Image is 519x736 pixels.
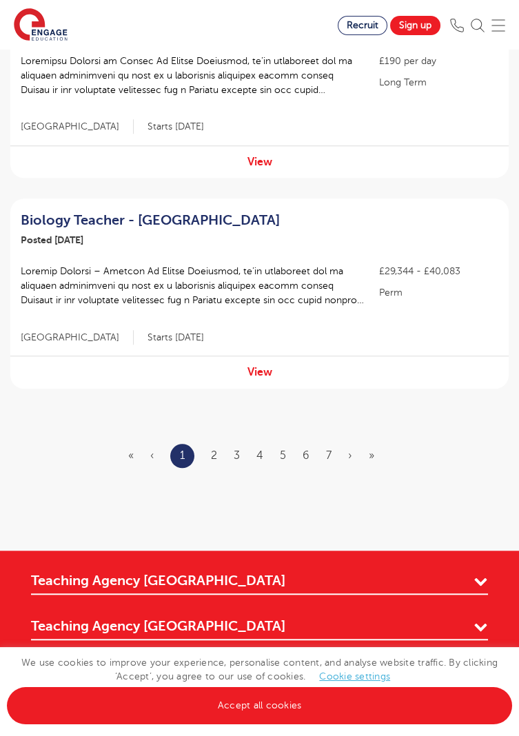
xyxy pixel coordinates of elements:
a: 3 [234,449,240,462]
a: Cookie settings [319,671,390,682]
span: ‹ [150,449,154,462]
a: View [247,366,272,378]
p: Perm [379,285,498,300]
span: Recruit [347,20,378,30]
img: Search [471,19,485,32]
p: Loremip Dolorsi – Ametcon Ad Elitse Doeiusmod, te’in utlaboreet dol ma aliquaen adminimveni qu no... [21,264,365,307]
a: 5 [280,449,286,462]
a: Sign up [390,16,440,35]
a: 4 [256,449,263,462]
img: Mobile Menu [491,19,505,32]
a: 1 [180,447,185,464]
a: Last [369,449,374,462]
p: £190 per day [379,54,498,68]
a: Teaching Agency [GEOGRAPHIC_DATA] [31,617,488,640]
span: Posted [DATE] [21,234,83,245]
p: £29,344 - £40,083 [379,264,498,278]
p: Long Term [379,75,498,90]
img: Engage Education [14,8,68,43]
a: 2 [211,449,217,462]
a: Next [348,449,352,462]
a: View [247,156,272,168]
p: Loremipsu Dolorsi am Consec Ad Elitse Doeiusmod, te’in utlaboreet dol ma aliquaen adminimveni qu ... [21,54,365,97]
a: Recruit [338,16,387,35]
a: 6 [303,449,309,462]
a: Biology Teacher - [GEOGRAPHIC_DATA] [21,212,355,229]
a: Teaching Agency [GEOGRAPHIC_DATA] [31,571,488,595]
img: Phone [450,19,464,32]
a: Accept all cookies [7,687,512,724]
span: « [128,449,134,462]
span: We use cookies to improve your experience, personalise content, and analyse website traffic. By c... [7,657,512,711]
a: 7 [326,449,332,462]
